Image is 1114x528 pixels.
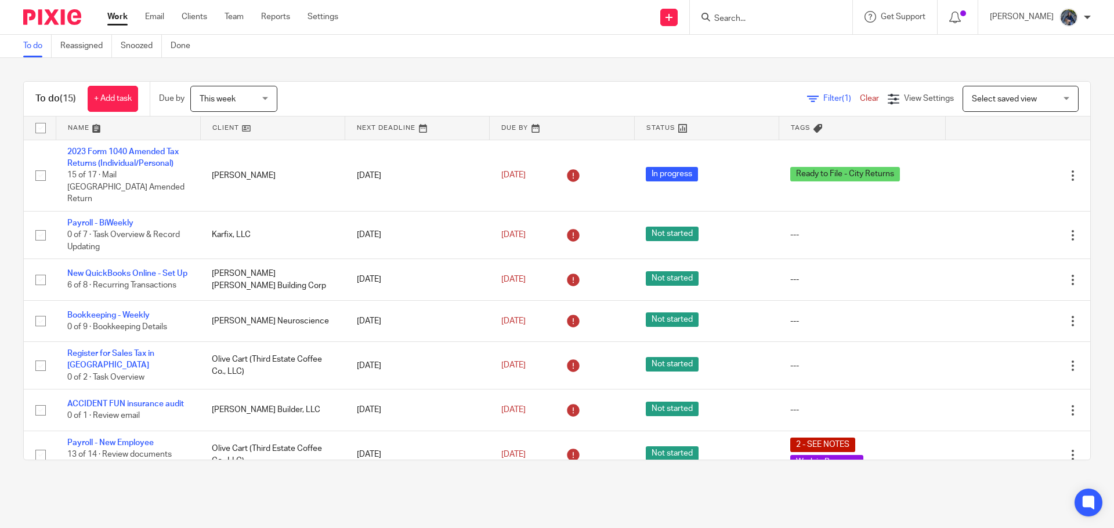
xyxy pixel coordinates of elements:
[60,35,112,57] a: Reassigned
[881,13,925,21] span: Get Support
[790,167,900,181] span: Ready to File - City Returns
[790,438,855,452] span: 2 - SEE NOTES
[501,450,526,458] span: [DATE]
[790,360,934,372] div: ---
[790,404,934,416] div: ---
[713,14,818,24] input: Search
[67,219,133,227] a: Payroll - BiWeekly
[121,35,162,57] a: Snoozed
[501,317,526,325] span: [DATE]
[842,94,851,103] span: (1)
[646,271,699,286] span: Not started
[261,11,290,23] a: Reports
[823,94,860,103] span: Filter
[200,342,345,389] td: Olive Cart (Third Estate Coffee Co., LLC)
[200,431,345,478] td: Olive Cart (Third Estate Coffee Co., LLC)
[67,323,167,331] span: 0 of 9 · Bookkeeping Details
[646,312,699,327] span: Not started
[501,231,526,239] span: [DATE]
[67,349,154,369] a: Register for Sales Tax in [GEOGRAPHIC_DATA]
[990,11,1054,23] p: [PERSON_NAME]
[200,259,345,300] td: [PERSON_NAME] [PERSON_NAME] Building Corp
[107,11,128,23] a: Work
[67,282,176,290] span: 6 of 8 · Recurring Transactions
[308,11,338,23] a: Settings
[67,311,150,319] a: Bookkeeping - Weekly
[60,94,76,103] span: (15)
[345,431,490,478] td: [DATE]
[501,275,526,283] span: [DATE]
[646,402,699,416] span: Not started
[972,95,1037,103] span: Select saved view
[345,140,490,211] td: [DATE]
[345,259,490,300] td: [DATE]
[67,231,180,251] span: 0 of 7 · Task Overview & Record Updating
[200,389,345,431] td: [PERSON_NAME] Builder, LLC
[501,171,526,179] span: [DATE]
[646,446,699,461] span: Not started
[35,93,76,105] h1: To do
[501,362,526,370] span: [DATE]
[646,167,698,181] span: In progress
[791,125,811,131] span: Tags
[23,35,52,57] a: To do
[860,94,879,103] a: Clear
[145,11,164,23] a: Email
[345,211,490,258] td: [DATE]
[182,11,207,23] a: Clients
[200,95,236,103] span: This week
[790,229,934,241] div: ---
[345,389,490,431] td: [DATE]
[790,274,934,285] div: ---
[67,148,179,167] a: 2023 Form 1040 Amended Tax Returns (Individual/Personal)
[790,455,863,469] span: Work in Progress
[67,450,172,471] span: 13 of 14 · Review documents sent by client
[200,300,345,341] td: [PERSON_NAME] Neuroscience
[67,270,187,278] a: New QuickBooks Online - Set Up
[790,315,934,327] div: ---
[345,300,490,341] td: [DATE]
[904,94,954,103] span: View Settings
[159,93,185,104] p: Due by
[67,400,184,408] a: ACCIDENT FUN insurance audit
[501,406,526,414] span: [DATE]
[1059,8,1078,27] img: 20210918_184149%20(2).jpg
[225,11,244,23] a: Team
[88,86,138,112] a: + Add task
[345,342,490,389] td: [DATE]
[23,9,81,25] img: Pixie
[67,373,144,381] span: 0 of 2 · Task Overview
[171,35,199,57] a: Done
[67,171,185,203] span: 15 of 17 · Mail [GEOGRAPHIC_DATA] Amended Return
[646,357,699,372] span: Not started
[646,227,699,241] span: Not started
[67,439,154,447] a: Payroll - New Employee
[200,140,345,211] td: [PERSON_NAME]
[67,412,140,420] span: 0 of 1 · Review email
[200,211,345,258] td: Karfix, LLC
